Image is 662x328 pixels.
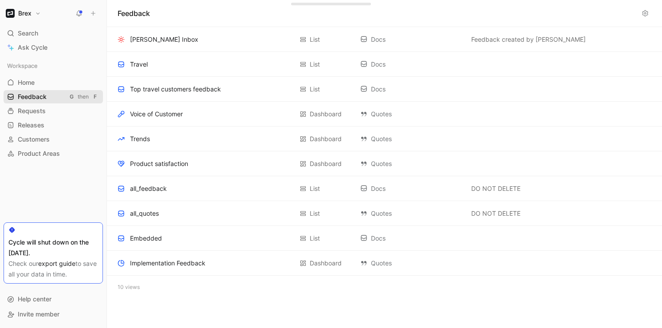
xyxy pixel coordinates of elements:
[4,7,43,20] button: BrexBrex
[471,183,520,194] span: DO NOT DELETE
[118,8,150,19] h1: Feedback
[469,183,522,194] button: DO NOT DELETE
[471,34,586,45] span: Feedback created by [PERSON_NAME]
[130,109,183,119] div: Voice of Customer
[4,119,103,132] a: Releases
[310,84,320,95] div: List
[78,92,89,101] div: then
[4,76,103,89] a: Home
[360,233,462,244] div: Docs
[4,27,103,40] div: Search
[4,308,103,321] div: Invite member
[310,134,342,144] div: Dashboard
[67,92,76,101] div: G
[107,276,662,299] div: 10 views
[360,34,462,45] div: Docs
[4,104,103,118] a: Requests
[18,9,32,17] h1: Brex
[18,92,47,101] span: Feedback
[107,176,662,201] div: all_feedbackList DocsDO NOT DELETEView actions
[107,251,662,276] div: Implementation FeedbackDashboard QuotesView actions
[107,126,662,151] div: TrendsDashboard QuotesView actions
[360,158,462,169] div: Quotes
[18,28,38,39] span: Search
[38,260,75,267] a: export guide
[310,34,320,45] div: List
[4,133,103,146] a: Customers
[130,134,150,144] div: Trends
[469,34,587,45] button: Feedback created by [PERSON_NAME]
[471,208,520,219] span: DO NOT DELETE
[130,84,221,95] div: Top travel customers feedback
[310,183,320,194] div: List
[18,42,47,53] span: Ask Cycle
[107,151,662,176] div: Product satisfactionDashboard QuotesView actions
[4,147,103,160] a: Product Areas
[107,77,662,102] div: Top travel customers feedbackList DocsView actions
[4,41,103,54] a: Ask Cycle
[7,61,38,70] span: Workspace
[6,9,15,18] img: Brex
[107,52,662,77] div: TravelList DocsView actions
[310,208,320,219] div: List
[4,292,103,306] div: Help center
[130,183,167,194] div: all_feedback
[107,201,662,226] div: all_quotesList QuotesDO NOT DELETEView actions
[4,90,103,103] a: FeedbackGthenF
[18,295,51,303] span: Help center
[4,59,103,72] div: Workspace
[18,310,59,318] span: Invite member
[130,208,159,219] div: all_quotes
[18,121,44,130] span: Releases
[360,134,462,144] div: Quotes
[107,226,662,251] div: EmbeddedList DocsView actions
[8,258,98,280] div: Check our to save all your data in time.
[8,237,98,258] div: Cycle will shut down on the [DATE].
[18,135,50,144] span: Customers
[130,59,148,70] div: Travel
[310,233,320,244] div: List
[130,34,198,45] div: [PERSON_NAME] Inbox
[130,158,188,169] div: Product satisfaction
[310,109,342,119] div: Dashboard
[91,92,99,101] div: F
[469,208,522,219] button: DO NOT DELETE
[310,59,320,70] div: List
[18,78,35,87] span: Home
[360,183,462,194] div: Docs
[360,84,462,95] div: Docs
[130,258,205,269] div: Implementation Feedback
[310,158,342,169] div: Dashboard
[360,109,462,119] div: Quotes
[18,107,46,115] span: Requests
[360,59,462,70] div: Docs
[107,27,662,52] div: [PERSON_NAME] InboxList DocsFeedback created by [PERSON_NAME]View actions
[18,149,60,158] span: Product Areas
[130,233,162,244] div: Embedded
[360,208,462,219] div: Quotes
[310,258,342,269] div: Dashboard
[360,258,462,269] div: Quotes
[107,102,662,126] div: Voice of CustomerDashboard QuotesView actions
